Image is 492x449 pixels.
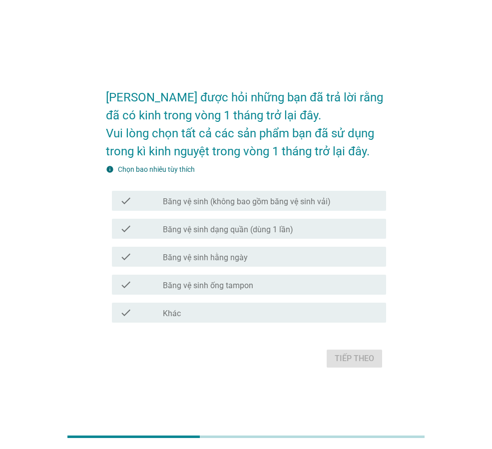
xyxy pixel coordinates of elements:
[106,165,114,173] i: info
[163,197,331,207] label: Băng vệ sinh (không bao gồm băng vệ sinh vải)
[163,281,253,291] label: Băng vệ sinh ống tampon
[163,225,293,235] label: Băng vệ sinh dạng quần (dùng 1 lần)
[106,78,386,160] h2: [PERSON_NAME] được hỏi những bạn đã trả lời rằng đã có kinh trong vòng 1 tháng trở lại đây. Vui l...
[120,195,132,207] i: check
[120,223,132,235] i: check
[120,279,132,291] i: check
[120,251,132,263] i: check
[118,165,195,173] label: Chọn bao nhiêu tùy thích
[120,307,132,319] i: check
[163,253,248,263] label: Băng vệ sinh hằng ngày
[163,309,181,319] label: Khác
